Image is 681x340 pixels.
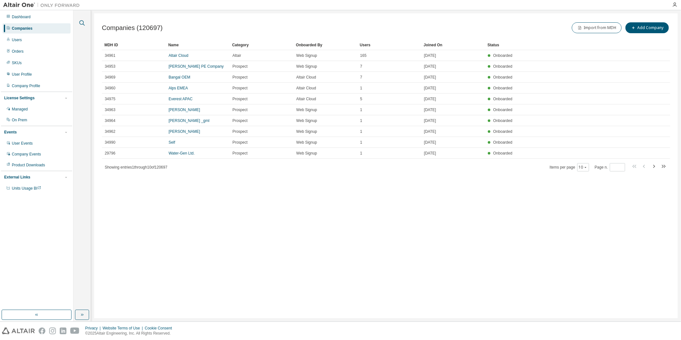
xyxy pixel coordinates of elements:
button: Import from MDH [572,22,622,33]
span: Showing entries 1 through 10 of 120697 [105,165,167,170]
a: Everest APAC [169,97,193,101]
div: Product Downloads [12,162,45,168]
span: 34962 [105,129,115,134]
span: Onboarded [493,86,512,90]
span: Web Signup [296,107,317,112]
a: Altair Cloud [169,53,188,58]
a: Water-Gen Ltd. [169,151,195,155]
span: 1 [360,107,362,112]
span: 7 [360,64,362,69]
div: Onboarded By [296,40,355,50]
a: Bangal OEM [169,75,190,79]
span: Prospect [232,75,247,80]
span: Prospect [232,129,247,134]
span: [DATE] [424,151,436,156]
span: Prospect [232,96,247,102]
div: User Events [12,141,33,146]
button: 10 [579,165,587,170]
span: Prospect [232,118,247,123]
span: 5 [360,96,362,102]
span: Prospect [232,107,247,112]
span: 34964 [105,118,115,123]
span: [DATE] [424,107,436,112]
p: © 2025 Altair Engineering, Inc. All Rights Reserved. [85,331,176,336]
span: Prospect [232,64,247,69]
span: Page n. [595,163,625,171]
span: Onboarded [493,129,512,134]
span: 34990 [105,140,115,145]
span: Prospect [232,151,247,156]
span: Web Signup [296,129,317,134]
div: External Links [4,175,30,180]
div: Events [4,130,17,135]
div: Name [168,40,227,50]
div: Company Profile [12,83,40,88]
span: Altair Cloud [296,96,316,102]
span: Onboarded [493,151,512,155]
div: On Prem [12,117,27,123]
span: Onboarded [493,108,512,112]
span: Web Signup [296,140,317,145]
span: Onboarded [493,75,512,79]
span: 7 [360,75,362,80]
div: Managed [12,107,28,112]
div: Users [360,40,419,50]
span: Companies (120697) [102,24,163,32]
span: 1 [360,151,362,156]
span: [DATE] [424,53,436,58]
div: Cookie Consent [145,326,176,331]
span: Altair [232,53,241,58]
span: Prospect [232,140,247,145]
span: [DATE] [424,75,436,80]
span: [DATE] [424,118,436,123]
span: Web Signup [296,53,317,58]
span: 1 [360,86,362,91]
div: Privacy [85,326,102,331]
span: 34960 [105,86,115,91]
span: 34969 [105,75,115,80]
span: Units Usage BI [12,186,41,191]
a: [PERSON_NAME] [169,108,200,112]
span: 1 [360,129,362,134]
span: 34975 [105,96,115,102]
span: 34953 [105,64,115,69]
img: linkedin.svg [60,328,66,334]
span: Web Signup [296,118,317,123]
span: 1 [360,118,362,123]
span: Onboarded [493,118,512,123]
div: Companies [12,26,33,31]
div: Website Terms of Use [102,326,145,331]
div: Company Events [12,152,41,157]
div: User Profile [12,72,32,77]
a: Alps EMEA [169,86,188,90]
span: Onboarded [493,64,512,69]
span: Altair Cloud [296,75,316,80]
span: Altair Cloud [296,86,316,91]
a: [PERSON_NAME] PE Company [169,64,224,69]
div: Orders [12,49,24,54]
div: Dashboard [12,14,31,19]
span: Onboarded [493,140,512,145]
span: Onboarded [493,53,512,58]
span: 1 [360,140,362,145]
span: [DATE] [424,129,436,134]
span: Onboarded [493,97,512,101]
div: Status [488,40,632,50]
span: 34961 [105,53,115,58]
div: Category [232,40,291,50]
div: License Settings [4,95,34,101]
span: Items per page [550,163,589,171]
a: [PERSON_NAME] _gml [169,118,209,123]
img: Altair One [3,2,83,8]
img: altair_logo.svg [2,328,35,334]
span: Web Signup [296,151,317,156]
img: facebook.svg [39,328,45,334]
span: 29796 [105,151,115,156]
span: [DATE] [424,64,436,69]
img: instagram.svg [49,328,56,334]
span: [DATE] [424,140,436,145]
span: 34963 [105,107,115,112]
span: Web Signup [296,64,317,69]
div: Joined On [424,40,482,50]
div: SKUs [12,60,22,65]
